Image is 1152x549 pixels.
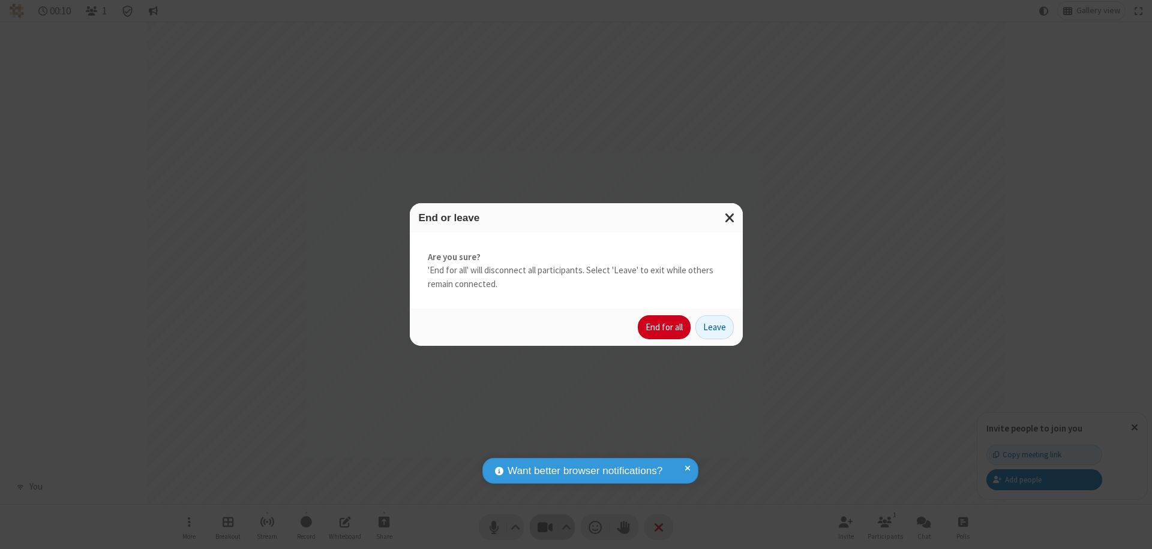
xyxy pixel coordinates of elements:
span: Want better browser notifications? [508,463,662,479]
button: Leave [695,315,734,339]
button: End for all [638,315,691,339]
strong: Are you sure? [428,251,725,264]
h3: End or leave [419,212,734,224]
div: 'End for all' will disconnect all participants. Select 'Leave' to exit while others remain connec... [410,233,743,309]
button: Close modal [718,203,743,233]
